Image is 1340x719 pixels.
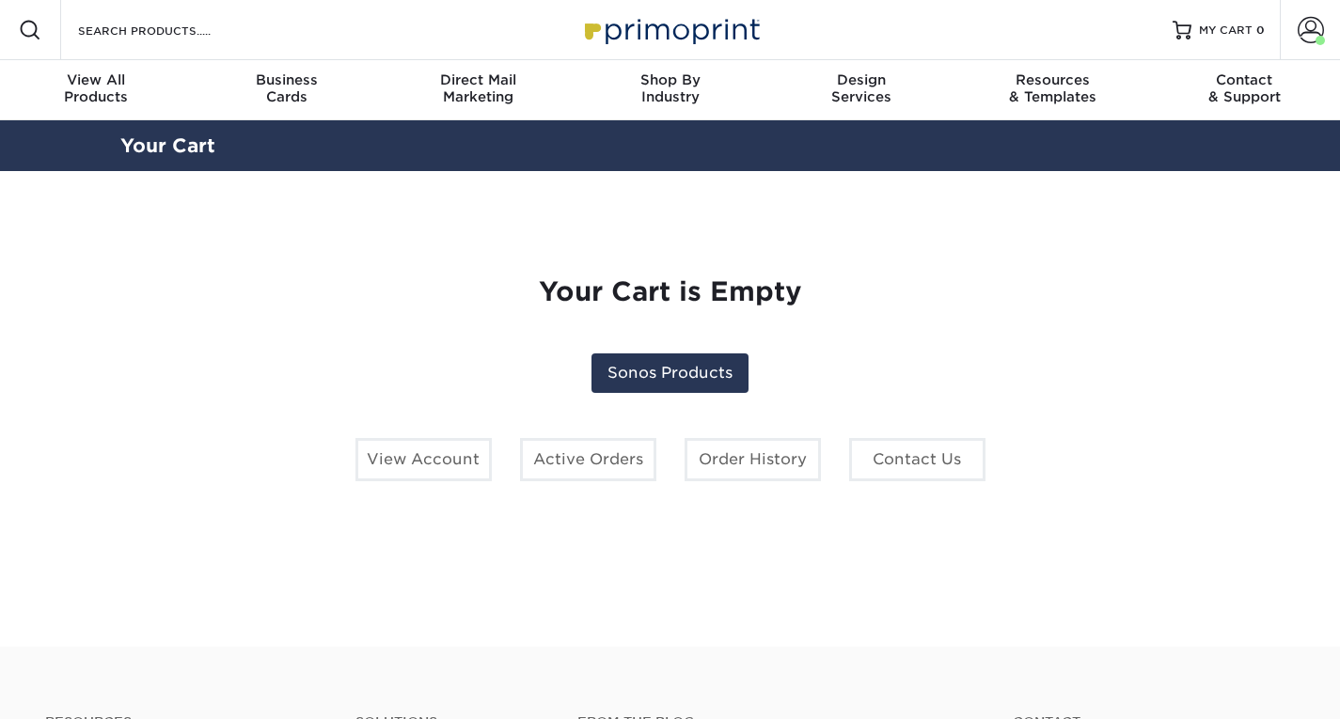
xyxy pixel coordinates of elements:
[576,9,765,50] img: Primoprint
[1256,23,1265,37] span: 0
[383,71,575,88] span: Direct Mail
[957,60,1149,120] a: Resources& Templates
[355,438,492,481] a: View Account
[135,276,1206,308] h1: Your Cart is Empty
[520,438,656,481] a: Active Orders
[765,60,957,120] a: DesignServices
[591,353,749,393] a: Sonos Products
[685,438,821,481] a: Order History
[849,438,985,481] a: Contact Us
[192,60,384,120] a: BusinessCards
[765,71,957,88] span: Design
[192,71,384,88] span: Business
[1148,71,1340,105] div: & Support
[383,71,575,105] div: Marketing
[1148,60,1340,120] a: Contact& Support
[120,134,215,157] a: Your Cart
[1199,23,1253,39] span: MY CART
[765,71,957,105] div: Services
[1148,71,1340,88] span: Contact
[76,19,260,41] input: SEARCH PRODUCTS.....
[575,71,766,88] span: Shop By
[383,60,575,120] a: Direct MailMarketing
[192,71,384,105] div: Cards
[575,71,766,105] div: Industry
[957,71,1149,88] span: Resources
[957,71,1149,105] div: & Templates
[575,60,766,120] a: Shop ByIndustry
